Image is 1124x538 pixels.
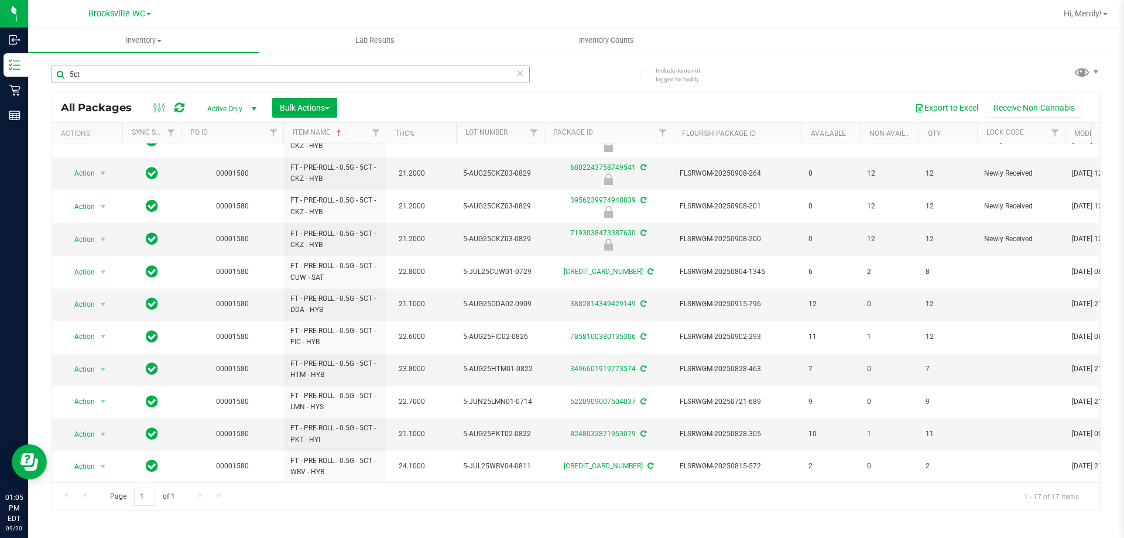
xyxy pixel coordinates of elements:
span: 12 [926,331,970,342]
a: Filter [162,123,181,143]
span: 1 - 17 of 17 items [1015,488,1088,505]
span: select [96,328,111,345]
p: 09/20 [5,524,23,533]
span: In Sync [146,198,158,214]
span: 5-AUG25CKZ03-0829 [463,234,537,245]
iframe: Resource center [12,444,47,479]
a: 00001580 [216,268,249,276]
a: Inventory [28,28,259,53]
span: 2 [926,461,970,472]
div: Newly Received [542,141,674,152]
span: Inventory Counts [563,35,650,46]
a: 00001580 [216,235,249,243]
a: 6802243758749541 [570,163,636,172]
span: 21.2000 [393,231,431,248]
span: 22.6000 [393,328,431,345]
span: Action [64,361,95,378]
span: All Packages [61,101,143,114]
span: Inventory [28,35,259,46]
span: FLSRWGM-20250804-1345 [680,266,794,277]
a: 00001580 [216,462,249,470]
span: FLSRWGM-20250721-689 [680,396,794,407]
span: 5-AUG25CKZ03-0829 [463,168,537,179]
span: FLSRWGM-20250915-796 [680,299,794,310]
span: In Sync [146,296,158,312]
span: Bulk Actions [280,103,330,112]
span: 24.1000 [393,458,431,475]
span: Page of 1 [100,488,184,506]
span: In Sync [146,263,158,280]
span: 5-AUG25DDA02-0909 [463,299,537,310]
span: Sync from Compliance System [639,333,646,341]
span: 6 [808,266,853,277]
span: 22.7000 [393,393,431,410]
span: 5-AUG25PKT02-0822 [463,429,537,440]
span: In Sync [146,393,158,410]
a: Lot Number [465,128,508,136]
span: 9 [808,396,853,407]
div: Newly Received [542,173,674,185]
span: FLSRWGM-20250908-201 [680,201,794,212]
a: 00001580 [216,202,249,210]
span: 8 [926,266,970,277]
span: Newly Received [984,234,1058,245]
a: 00001580 [216,397,249,406]
span: Action [64,296,95,313]
span: 0 [867,299,911,310]
span: Action [64,198,95,215]
a: Filter [264,123,283,143]
a: Filter [1046,123,1065,143]
a: 5220909007504037 [570,397,636,406]
inline-svg: Reports [9,109,20,121]
span: Sync from Compliance System [639,365,646,373]
span: Sync from Compliance System [639,229,646,237]
span: 12 [867,168,911,179]
span: 10 [808,429,853,440]
span: 9 [926,396,970,407]
span: Action [64,458,95,475]
span: FT - PRE-ROLL - 0.5G - 5CT - LMN - HYS [290,390,379,413]
a: 8248032871953079 [570,430,636,438]
span: Action [64,165,95,181]
span: 11 [808,331,853,342]
span: 5-AUG25CKZ03-0829 [463,201,537,212]
a: Flourish Package ID [682,129,756,138]
span: Sync from Compliance System [639,397,646,406]
a: 00001580 [216,333,249,341]
span: FT - PRE-ROLL - 0.5G - 5CT - WBV - HYB [290,455,379,478]
span: 7 [808,364,853,375]
span: 5-AUG25FIC02-0826 [463,331,537,342]
span: Action [64,264,95,280]
span: Sync from Compliance System [639,163,646,172]
span: FT - PRE-ROLL - 0.5G - 5CT - PKT - HYI [290,423,379,445]
span: FLSRWGM-20250908-264 [680,168,794,179]
span: 5-JUL25CUW01-0729 [463,266,537,277]
a: [CREDIT_CARD_NUMBER] [564,268,643,276]
span: In Sync [146,165,158,181]
span: 12 [926,299,970,310]
a: 00001580 [216,169,249,177]
span: select [96,198,111,215]
span: FT - PRE-ROLL - 0.5G - 5CT - CUW - SAT [290,261,379,283]
a: 7193038473387630 [570,229,636,237]
span: In Sync [146,231,158,247]
span: Newly Received [984,168,1058,179]
span: select [96,426,111,443]
a: Item Name [293,128,344,136]
a: PO ID [190,128,208,136]
span: 11 [926,429,970,440]
a: Filter [653,123,673,143]
span: FLSRWGM-20250815-572 [680,461,794,472]
span: Action [64,231,95,248]
span: FLSRWGM-20250828-305 [680,429,794,440]
span: In Sync [146,361,158,377]
span: Newly Received [984,201,1058,212]
a: Filter [525,123,544,143]
span: Sync from Compliance System [639,300,646,308]
span: 21.2000 [393,198,431,215]
span: FT - PRE-ROLL - 0.5G - 5CT - CKZ - HYB [290,195,379,217]
a: Non-Available [869,129,921,138]
span: 1 [867,429,911,440]
span: FLSRWGM-20250908-200 [680,234,794,245]
a: [CREDIT_CARD_NUMBER] [564,462,643,470]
